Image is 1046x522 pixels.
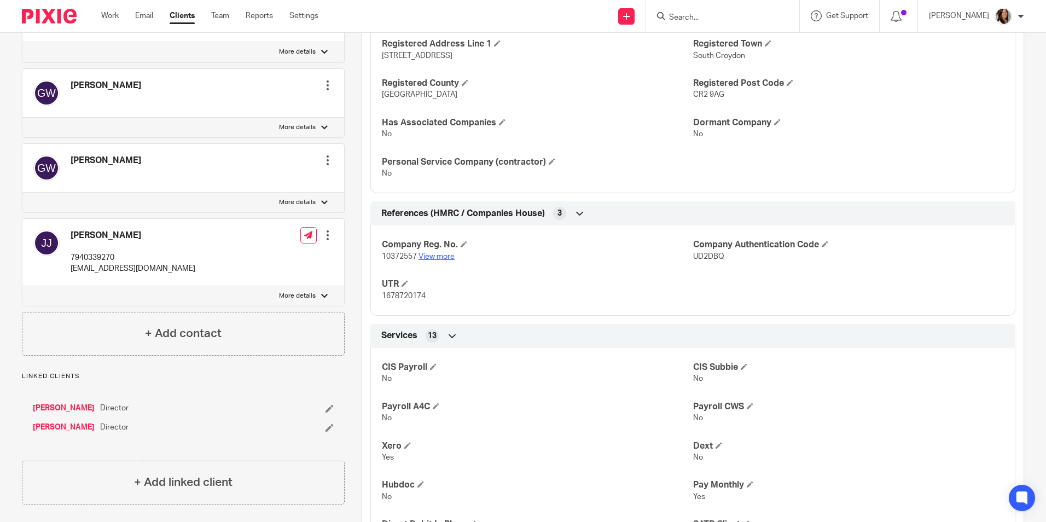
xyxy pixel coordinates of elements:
[145,325,222,342] h4: + Add contact
[382,440,693,452] h4: Xero
[100,422,129,433] span: Director
[382,239,693,251] h4: Company Reg. No.
[22,9,77,24] img: Pixie
[382,493,392,501] span: No
[693,38,1004,50] h4: Registered Town
[100,403,129,414] span: Director
[289,10,318,21] a: Settings
[71,252,195,263] p: 7940339270
[71,230,195,241] h4: [PERSON_NAME]
[382,292,426,300] span: 1678720174
[693,493,705,501] span: Yes
[71,80,141,91] h4: [PERSON_NAME]
[693,253,724,260] span: UD2DBQ
[693,52,745,60] span: South Croydon
[382,253,417,260] span: 10372557
[279,48,316,56] p: More details
[382,52,452,60] span: [STREET_ADDRESS]
[33,230,60,256] img: svg%3E
[693,454,703,461] span: No
[381,208,545,219] span: References (HMRC / Companies House)
[33,155,60,181] img: svg%3E
[382,414,392,422] span: No
[419,253,455,260] a: View more
[693,440,1004,452] h4: Dext
[557,208,562,219] span: 3
[693,239,1004,251] h4: Company Authentication Code
[382,156,693,168] h4: Personal Service Company (contractor)
[33,422,95,433] a: [PERSON_NAME]
[826,12,868,20] span: Get Support
[693,362,1004,373] h4: CIS Subbie
[693,479,1004,491] h4: Pay Monthly
[693,401,1004,413] h4: Payroll CWS
[382,91,457,98] span: [GEOGRAPHIC_DATA]
[381,330,417,341] span: Services
[382,479,693,491] h4: Hubdoc
[71,263,195,274] p: [EMAIL_ADDRESS][DOMAIN_NAME]
[382,362,693,373] h4: CIS Payroll
[382,170,392,177] span: No
[995,8,1012,25] img: DSC_4833.jpg
[71,155,141,166] h4: [PERSON_NAME]
[134,474,233,491] h4: + Add linked client
[929,10,989,21] p: [PERSON_NAME]
[382,117,693,129] h4: Has Associated Companies
[22,372,345,381] p: Linked clients
[668,13,766,23] input: Search
[382,375,392,382] span: No
[693,414,703,422] span: No
[170,10,195,21] a: Clients
[382,78,693,89] h4: Registered County
[693,91,724,98] span: CR2 9AG
[246,10,273,21] a: Reports
[382,401,693,413] h4: Payroll A4C
[693,117,1004,129] h4: Dormant Company
[279,292,316,300] p: More details
[382,454,394,461] span: Yes
[428,330,437,341] span: 13
[693,130,703,138] span: No
[279,123,316,132] p: More details
[382,38,693,50] h4: Registered Address Line 1
[382,279,693,290] h4: UTR
[211,10,229,21] a: Team
[382,130,392,138] span: No
[693,375,703,382] span: No
[135,10,153,21] a: Email
[101,10,119,21] a: Work
[33,80,60,106] img: svg%3E
[33,403,95,414] a: [PERSON_NAME]
[693,78,1004,89] h4: Registered Post Code
[279,198,316,207] p: More details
